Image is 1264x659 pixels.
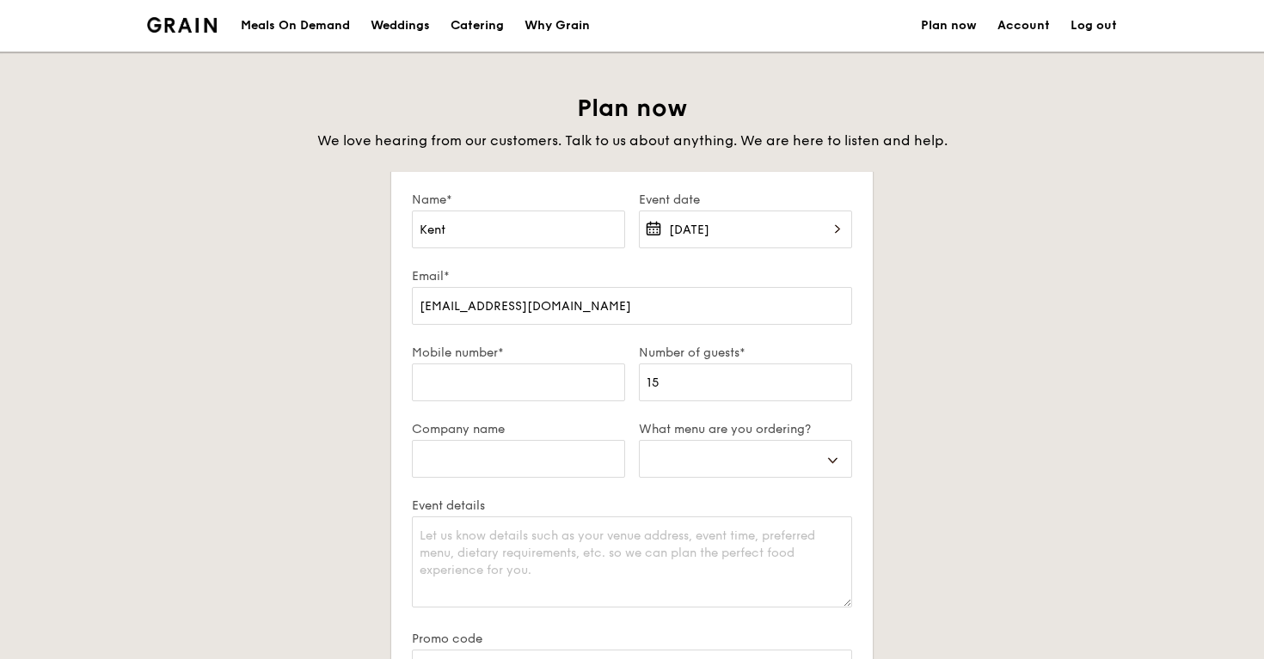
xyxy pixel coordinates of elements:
[639,422,852,436] label: What menu are you ordering?
[412,345,625,360] label: Mobile number*
[317,132,948,149] span: We love hearing from our customers. Talk to us about anything. We are here to listen and help.
[412,632,852,646] label: Promo code
[412,422,625,436] label: Company name
[412,498,852,513] label: Event details
[412,269,852,284] label: Email*
[412,192,625,207] label: Name*
[412,516,852,607] textarea: Let us know details such as your venue address, event time, preferred menu, dietary requirements,...
[577,94,688,123] span: Plan now
[147,17,217,33] img: Grain
[639,345,852,360] label: Number of guests*
[639,192,852,207] label: Event date
[147,17,217,33] a: Logotype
